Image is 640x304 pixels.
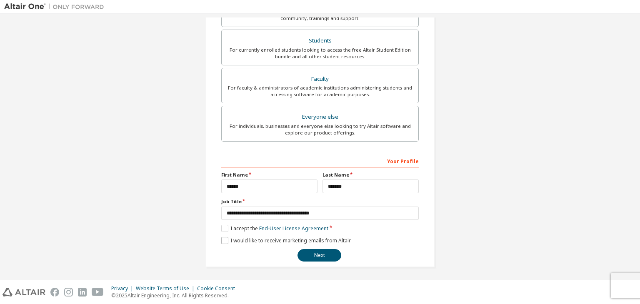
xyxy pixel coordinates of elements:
[259,225,328,232] a: End-User License Agreement
[297,249,341,262] button: Next
[221,198,419,205] label: Job Title
[227,85,413,98] div: For faculty & administrators of academic institutions administering students and accessing softwa...
[322,172,419,178] label: Last Name
[227,35,413,47] div: Students
[227,47,413,60] div: For currently enrolled students looking to access the free Altair Student Edition bundle and all ...
[111,292,240,299] p: © 2025 Altair Engineering, Inc. All Rights Reserved.
[92,288,104,297] img: youtube.svg
[78,288,87,297] img: linkedin.svg
[221,225,328,232] label: I accept the
[136,285,197,292] div: Website Terms of Use
[221,154,419,167] div: Your Profile
[64,288,73,297] img: instagram.svg
[50,288,59,297] img: facebook.svg
[221,172,317,178] label: First Name
[197,285,240,292] div: Cookie Consent
[2,288,45,297] img: altair_logo.svg
[221,237,351,244] label: I would like to receive marketing emails from Altair
[4,2,108,11] img: Altair One
[227,73,413,85] div: Faculty
[227,123,413,136] div: For individuals, businesses and everyone else looking to try Altair software and explore our prod...
[227,111,413,123] div: Everyone else
[111,285,136,292] div: Privacy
